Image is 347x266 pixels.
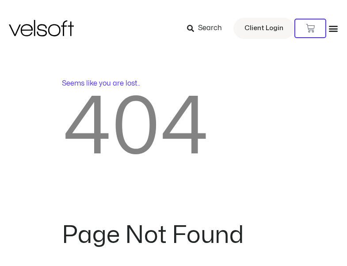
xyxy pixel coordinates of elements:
div: Menu Toggle [328,23,338,33]
span: Search [198,23,222,34]
h2: 404 [62,89,286,168]
h2: Page Not Found [62,223,286,247]
p: Seems like you are lost.. [62,78,286,89]
a: Client Login [233,18,294,39]
a: Search [187,21,228,36]
span: Client Login [244,23,283,34]
img: Velsoft Training Materials [9,20,74,36]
